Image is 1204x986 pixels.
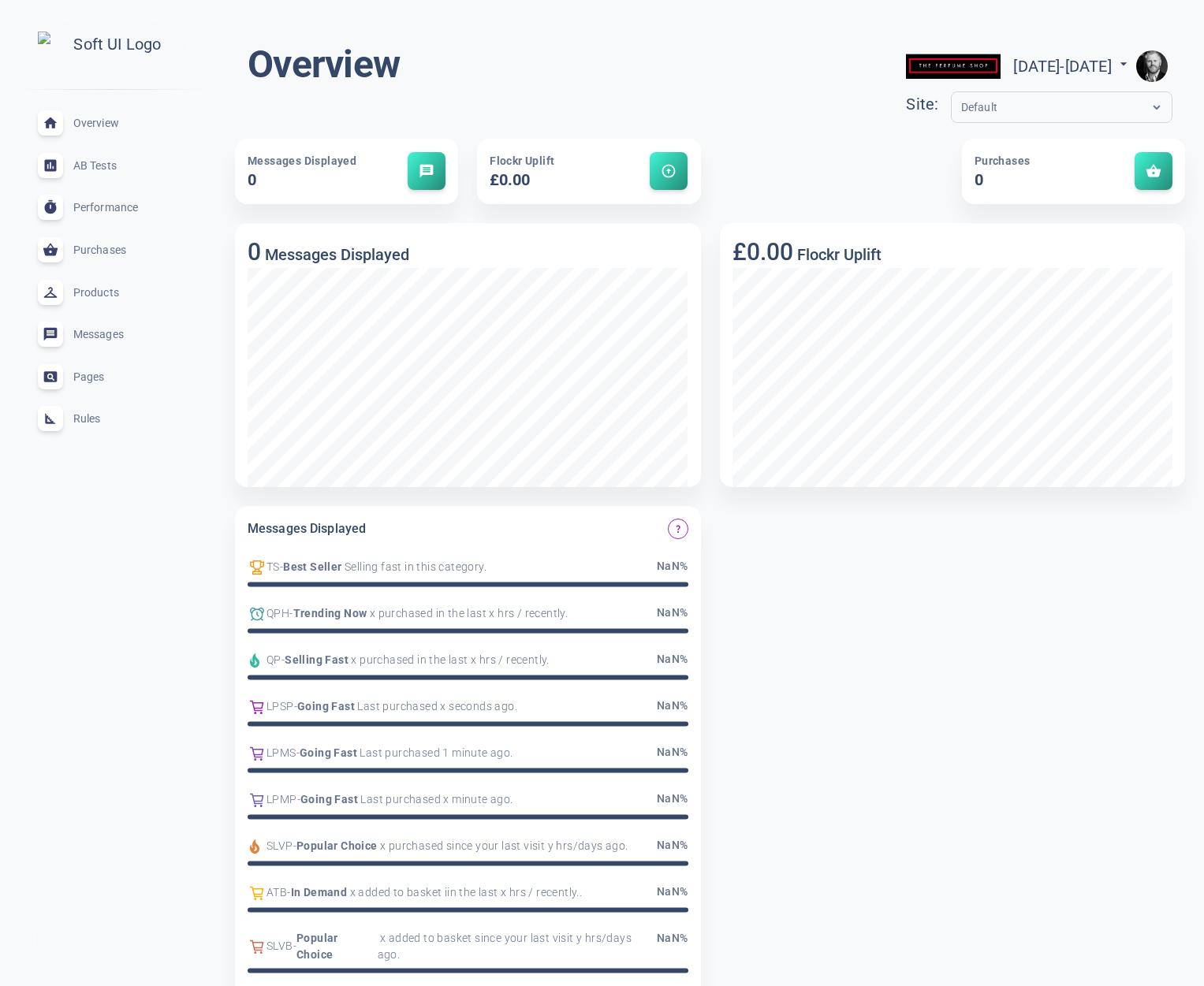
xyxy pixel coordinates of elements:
span: LPMP - [267,791,300,808]
span: In Demand [291,884,348,901]
span: x purchased in the last x hrs / recently. [367,605,568,622]
span: Selling Fast [285,652,349,668]
a: Products [13,271,210,314]
h5: Messages Displayed [261,245,409,264]
a: Messages [13,313,210,355]
a: Performance [13,187,210,229]
a: AB Tests [13,144,210,187]
a: Purchases [13,229,210,271]
span: NaN % [657,791,688,809]
h5: 0 [975,169,1107,192]
img: e9922e3fc00dd5316fa4c56e6d75935f [1136,50,1168,82]
a: Rules [13,398,210,441]
span: QPH - [267,605,293,622]
span: arrow_circle_up [661,163,677,179]
span: NaN % [657,698,688,716]
span: Going Fast [297,698,355,715]
span: Last purchased 1 minute ago. [357,745,513,761]
h3: £0.00 [732,238,793,266]
span: NaN % [657,558,688,577]
span: Popular Choice [296,930,378,963]
h1: Overview [248,41,400,88]
span: LPSP - [267,698,297,715]
h6: Messages Displayed [248,519,366,539]
img: Soft UI Logo [38,32,185,58]
span: NaN % [657,930,688,963]
span: question_mark [673,524,683,534]
h3: 0 [248,238,261,266]
a: Pages [13,355,210,398]
span: x purchased since your last visit y hrs/days ago. [378,838,628,854]
span: Purchases [975,154,1031,167]
span: Going Fast [300,791,358,808]
span: shopping_basket [1146,163,1161,179]
span: Flockr Uplift [490,154,554,167]
span: x added to basket since your last visit y hrs/days ago. [378,930,657,963]
h5: £0.00 [490,169,622,192]
span: LPMS - [267,745,300,761]
span: Last purchased x seconds ago. [355,698,517,715]
span: x purchased in the last x hrs / recently. [349,652,550,668]
img: theperfumeshop [906,42,1001,91]
span: message [419,163,434,179]
span: NaN % [657,837,688,856]
span: Trending Now [293,605,367,622]
span: NaN % [657,744,688,763]
h5: 0 [248,169,380,192]
span: Selling fast in this category. [342,559,486,575]
span: NaN % [657,651,688,670]
span: Messages Displayed [248,154,356,167]
span: ATB - [267,884,291,901]
span: x added to basket iin the last x hrs / recently.. [347,884,582,901]
span: Going Fast [300,745,357,761]
div: Site: [906,91,950,117]
span: SLVP - [267,838,296,854]
span: Popular Choice [296,838,378,854]
span: NaN % [657,605,688,623]
button: Which Flockr messages are displayed the most [668,519,688,538]
span: Last purchased x minute ago. [358,791,513,808]
span: SLVB - [267,938,296,954]
a: Overview [13,102,210,145]
h5: Flockr Uplift [793,245,882,264]
span: [DATE] - [DATE] [1013,57,1131,76]
span: NaN % [657,884,688,902]
span: Best Seller [283,559,341,575]
span: QP - [267,652,285,668]
span: TS - [267,559,283,575]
